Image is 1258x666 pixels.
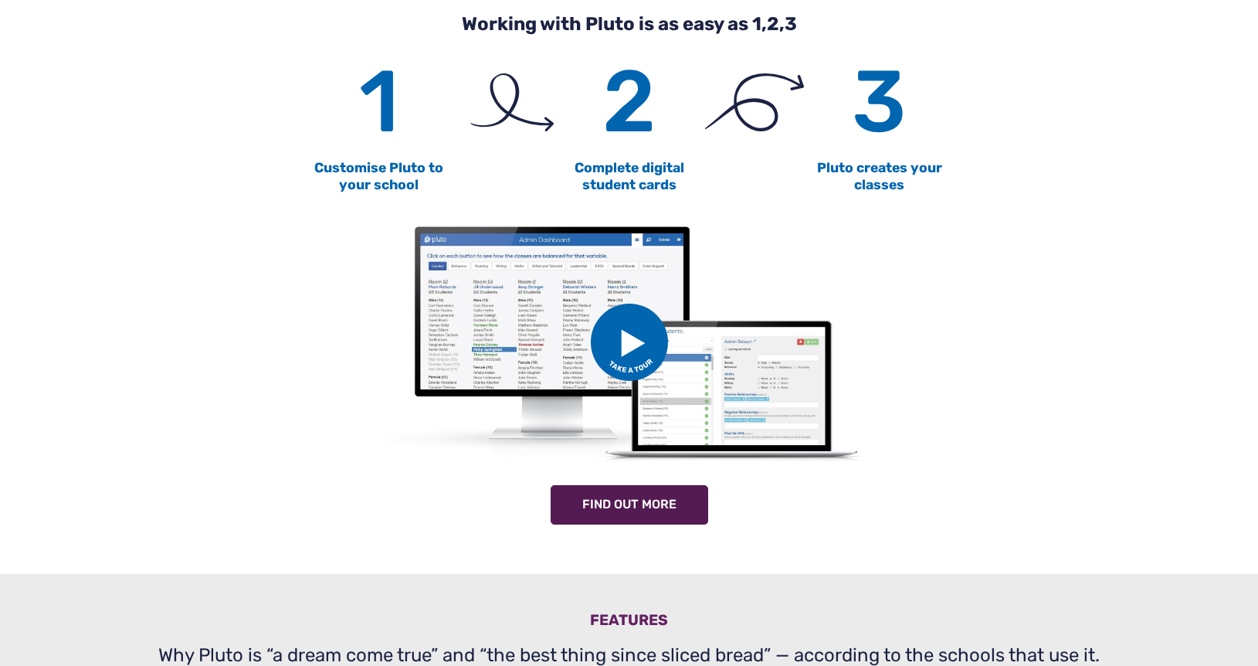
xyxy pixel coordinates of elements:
h4: Pluto creates your classes [764,160,995,192]
img: arrow_2.svg [705,73,805,131]
h6: 1 [263,50,495,154]
h3: Features [138,611,1121,635]
img: arrow_1.svg [470,73,554,131]
img: Overview video of Pluto [381,212,877,473]
h4: Customise Pluto to your school [263,160,495,192]
img: btn_take_tour.svg [591,304,668,381]
h4: Complete digital student cards [514,160,745,192]
h6: 3 [764,50,995,154]
b: Working with Pluto is as easy as 1,2,3 [462,13,797,35]
a: Find out more [551,485,708,525]
h6: 2 [514,50,745,154]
